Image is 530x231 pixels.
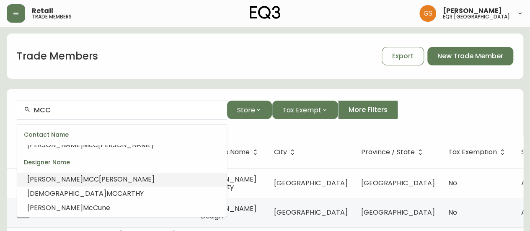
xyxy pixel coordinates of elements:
span: MCC [83,174,99,184]
span: City [274,150,287,155]
input: Search [34,106,220,114]
div: Contact Name [17,125,227,145]
span: Store [237,105,255,115]
span: [PERSON_NAME] [27,140,83,150]
span: Business Name [201,148,261,156]
h5: trade members [32,14,72,19]
button: Tax Exempt [272,101,338,119]
span: No [448,178,457,188]
span: [GEOGRAPHIC_DATA] [361,208,435,217]
button: Store [227,101,272,119]
span: Province / State [361,148,426,156]
span: [PERSON_NAME] [27,174,83,184]
span: Tax Exemption [448,150,497,155]
span: [PERSON_NAME] Design [201,204,256,221]
button: More Filters [338,101,398,119]
span: [GEOGRAPHIC_DATA] [361,178,435,188]
span: [DEMOGRAPHIC_DATA] [27,189,106,198]
span: McC [83,203,98,213]
span: More Filters [349,105,388,114]
button: New Trade Member [427,47,513,65]
span: McC [83,140,98,150]
h1: Trade Members [17,49,98,63]
span: New Trade Member [437,52,503,61]
span: [PERSON_NAME] [27,203,83,213]
span: City [274,148,298,156]
span: [PERSON_NAME] in the City [201,174,256,192]
span: une [98,203,110,213]
span: MCC [106,189,122,198]
span: [PERSON_NAME] [99,174,155,184]
span: [PERSON_NAME] [443,8,502,14]
span: No [448,208,457,217]
span: Province / State [361,150,415,155]
span: Retail [32,8,53,14]
span: Tax Exemption [448,148,508,156]
img: logo [250,6,281,19]
span: [GEOGRAPHIC_DATA] [274,178,348,188]
span: [PERSON_NAME] [98,140,154,150]
span: [GEOGRAPHIC_DATA] [274,208,348,217]
span: ARTHY [122,189,144,198]
button: Export [382,47,424,65]
h5: eq3 [GEOGRAPHIC_DATA] [443,14,510,19]
img: 6b403d9c54a9a0c30f681d41f5fc2571 [419,5,436,22]
span: Tax Exempt [282,105,321,115]
span: Export [392,52,414,61]
div: Designer Name [17,152,227,172]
